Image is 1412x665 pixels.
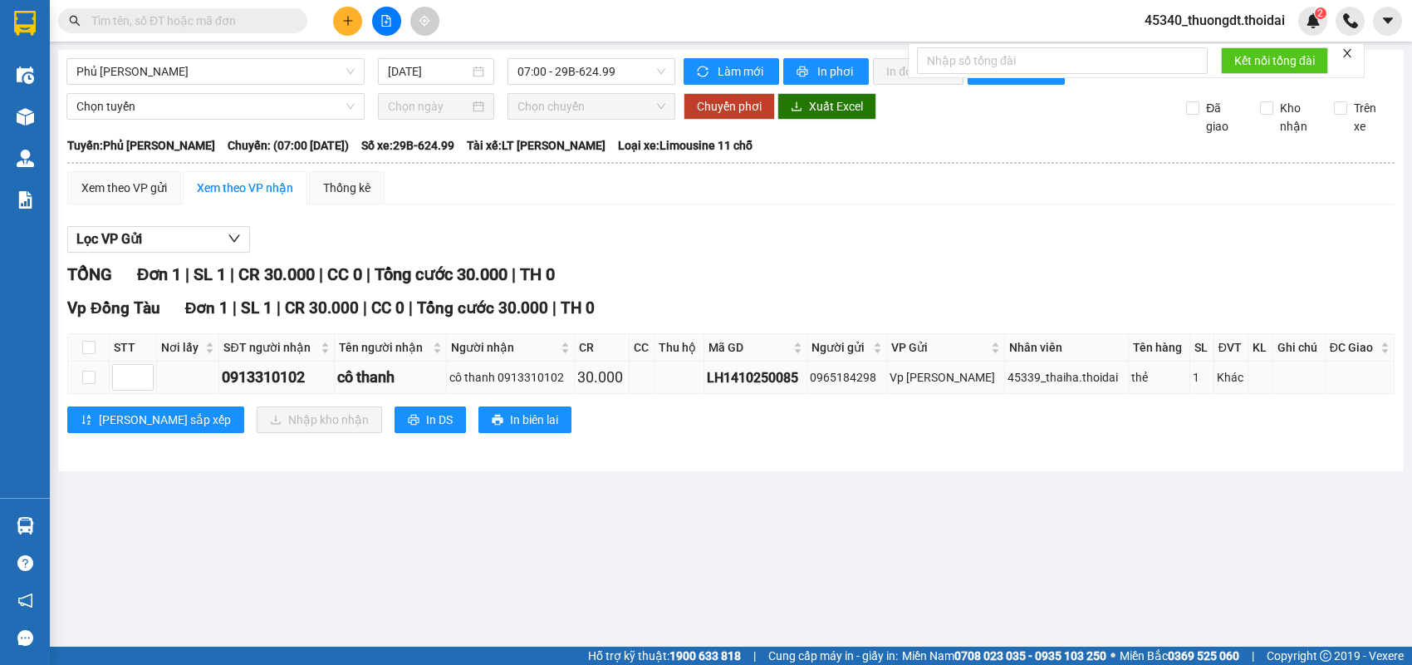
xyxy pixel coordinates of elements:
[753,647,756,665] span: |
[99,411,231,429] span: [PERSON_NAME] sắp xếp
[1190,334,1214,362] th: SL
[577,366,626,389] div: 30.000
[327,264,362,284] span: CC 0
[1373,7,1402,36] button: caret-down
[1217,368,1246,387] div: Khác
[67,406,244,433] button: sort-ascending[PERSON_NAME] sắp xếp
[417,298,548,318] span: Tổng cước 30.000
[917,47,1208,74] input: Nhập số tổng đài
[1199,99,1248,135] span: Đã giao
[222,366,331,389] div: 0913310102
[375,264,507,284] span: Tổng cước 30.000
[366,264,370,284] span: |
[1315,7,1326,19] sup: 2
[335,362,447,394] td: cô thanh
[91,12,287,30] input: Tìm tên, số ĐT hoặc mã đơn
[17,191,34,209] img: solution-icon
[810,368,884,387] div: 0965184298
[257,406,382,433] button: downloadNhập kho nhận
[380,15,392,27] span: file-add
[361,136,454,155] span: Số xe: 29B-624.99
[520,264,555,284] span: TH 0
[241,298,272,318] span: SL 1
[718,62,766,81] span: Làm mới
[954,649,1106,663] strong: 0708 023 035 - 0935 103 250
[419,15,430,27] span: aim
[388,97,469,116] input: Chọn ngày
[342,15,354,27] span: plus
[67,226,250,253] button: Lọc VP Gửi
[197,179,293,197] div: Xem theo VP nhận
[137,264,181,284] span: Đơn 1
[467,136,605,155] span: Tài xế: LT [PERSON_NAME]
[426,411,453,429] span: In DS
[14,11,36,36] img: logo-vxr
[1131,10,1298,31] span: 45340_thuongdt.thoidai
[492,414,503,427] span: printer
[1110,653,1115,659] span: ⚪️
[339,338,429,357] span: Tên người nhận
[1214,334,1249,362] th: ĐVT
[902,647,1106,665] span: Miền Nam
[194,264,226,284] span: SL 1
[81,179,167,197] div: Xem theo VP gửi
[110,334,157,362] th: STT
[185,264,189,284] span: |
[1273,99,1321,135] span: Kho nhận
[238,264,315,284] span: CR 30.000
[1347,99,1395,135] span: Trên xe
[228,232,241,245] span: down
[704,362,807,394] td: LH1410250085
[783,58,869,85] button: printerIn phơi
[630,334,655,362] th: CC
[1008,368,1125,387] div: 45339_thaiha.thoidai
[1341,47,1353,59] span: close
[17,630,33,646] span: message
[388,62,469,81] input: 14/10/2025
[791,101,802,114] span: download
[17,66,34,84] img: warehouse-icon
[1193,368,1211,387] div: 1
[510,411,558,429] span: In biên lai
[228,136,349,155] span: Chuyến: (07:00 [DATE])
[891,338,988,357] span: VP Gửi
[76,59,355,84] span: Phủ Lý - Ga
[684,58,779,85] button: syncLàm mới
[277,298,281,318] span: |
[333,7,362,36] button: plus
[17,593,33,608] span: notification
[372,7,401,36] button: file-add
[588,647,741,665] span: Hỗ trợ kỹ thuật:
[707,367,804,388] div: LH1410250085
[1273,334,1326,362] th: Ghi chú
[363,298,367,318] span: |
[797,66,811,79] span: printer
[887,362,1005,394] td: Vp Lê Hoàn
[697,66,711,79] span: sync
[371,298,404,318] span: CC 0
[1343,13,1358,28] img: phone-icon
[233,298,237,318] span: |
[395,406,466,433] button: printerIn DS
[768,647,898,665] span: Cung cấp máy in - giấy in:
[69,15,81,27] span: search
[777,93,876,120] button: downloadXuất Excel
[17,108,34,126] img: warehouse-icon
[1221,47,1328,74] button: Kết nối tổng đài
[517,59,666,84] span: 07:00 - 29B-624.99
[1248,334,1273,362] th: KL
[811,338,870,357] span: Người gửi
[1234,52,1315,70] span: Kết nối tổng đài
[451,338,557,357] span: Người nhận
[478,406,571,433] button: printerIn biên lai
[230,264,234,284] span: |
[17,150,34,167] img: warehouse-icon
[655,334,704,362] th: Thu hộ
[449,368,571,387] div: cô thanh 0913310102
[575,334,630,362] th: CR
[410,7,439,36] button: aim
[285,298,359,318] span: CR 30.000
[708,338,790,357] span: Mã GD
[561,298,595,318] span: TH 0
[223,338,316,357] span: SĐT người nhận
